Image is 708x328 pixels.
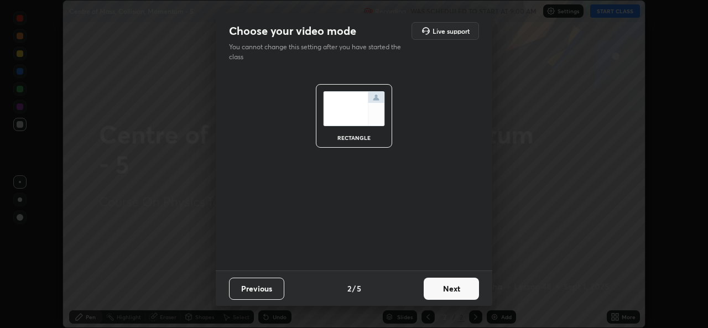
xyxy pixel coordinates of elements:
div: rectangle [332,135,376,140]
img: normalScreenIcon.ae25ed63.svg [323,91,385,126]
button: Previous [229,278,284,300]
h5: Live support [433,28,470,34]
button: Next [424,278,479,300]
h4: 5 [357,283,361,294]
h4: 2 [347,283,351,294]
h4: / [352,283,356,294]
h2: Choose your video mode [229,24,356,38]
p: You cannot change this setting after you have started the class [229,42,408,62]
